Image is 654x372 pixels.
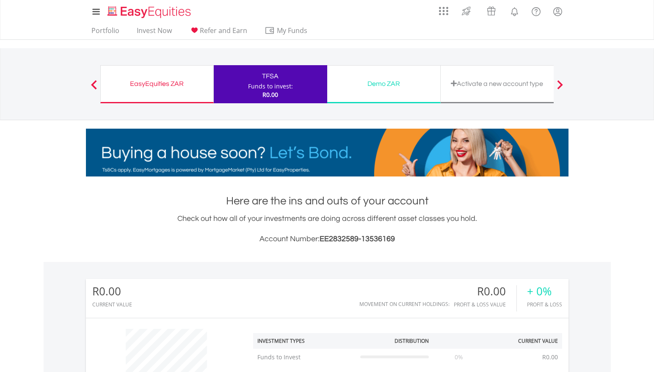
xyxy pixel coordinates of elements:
[253,349,356,366] td: Funds to Invest
[133,26,175,39] a: Invest Now
[504,2,525,19] a: Notifications
[527,302,562,307] div: Profit & Loss
[200,26,247,35] span: Refer and Earn
[454,302,516,307] div: Profit & Loss Value
[106,5,194,19] img: EasyEquities_Logo.png
[459,4,473,18] img: thrive-v2.svg
[92,285,132,298] div: R0.00
[538,349,562,366] td: R0.00
[359,301,450,307] div: Movement on Current Holdings:
[527,285,562,298] div: + 0%
[433,2,454,16] a: AppsGrid
[485,333,562,349] th: Current Value
[446,78,549,90] div: Activate a new account type
[433,349,485,366] td: 0%
[439,6,448,16] img: grid-menu-icon.svg
[86,233,568,245] h3: Account Number:
[86,193,568,209] h1: Here are the ins and outs of your account
[92,302,132,307] div: CURRENT VALUE
[248,82,293,91] div: Funds to invest:
[253,333,356,349] th: Investment Types
[219,70,322,82] div: TFSA
[88,26,123,39] a: Portfolio
[106,78,208,90] div: EasyEquities ZAR
[547,2,568,21] a: My Profile
[86,129,568,176] img: EasyMortage Promotion Banner
[320,235,395,243] span: EE2832589-13536169
[395,337,429,344] div: Distribution
[262,91,278,99] span: R0.00
[332,78,435,90] div: Demo ZAR
[525,2,547,19] a: FAQ's and Support
[265,25,320,36] span: My Funds
[86,213,568,245] div: Check out how all of your investments are doing across different asset classes you hold.
[479,2,504,18] a: Vouchers
[484,4,498,18] img: vouchers-v2.svg
[454,285,516,298] div: R0.00
[186,26,251,39] a: Refer and Earn
[104,2,194,19] a: Home page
